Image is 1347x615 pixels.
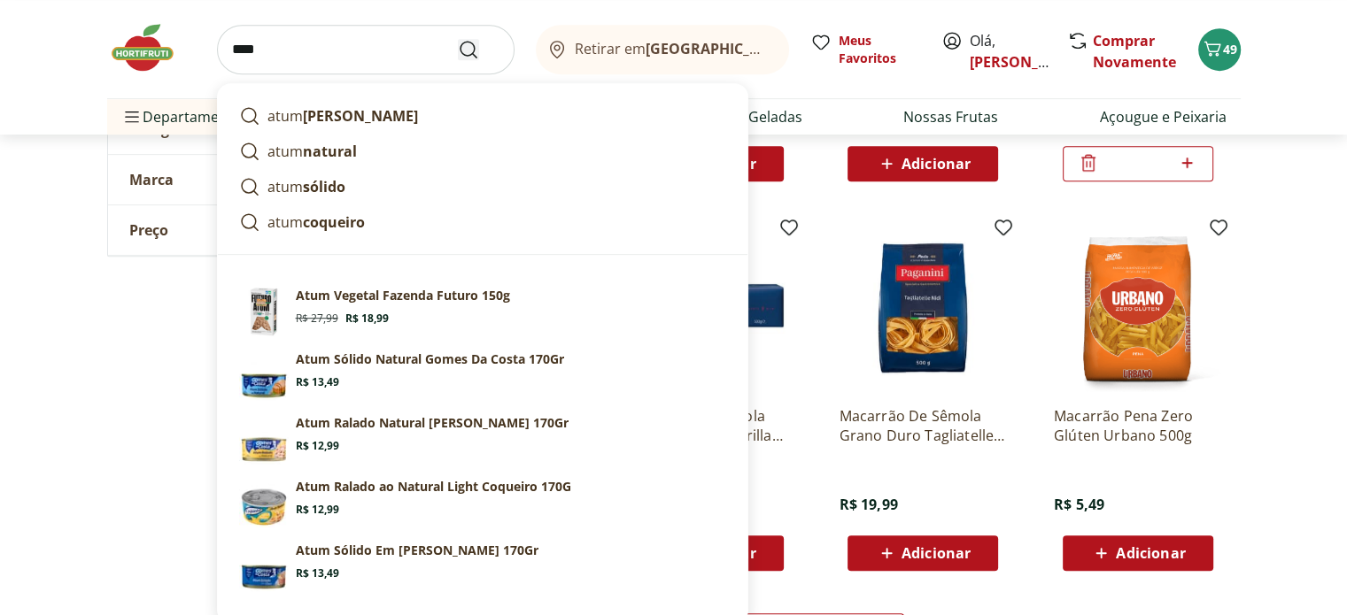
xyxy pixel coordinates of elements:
[232,204,733,240] a: atumcoqueiro
[267,105,418,127] p: atum
[232,169,733,204] a: atumsólido
[239,350,289,400] img: Principal
[108,205,374,255] button: Preço
[1054,406,1222,445] a: Macarrão Pena Zero Glúten Urbano 500g
[536,25,789,74] button: Retirar em[GEOGRAPHIC_DATA]/[GEOGRAPHIC_DATA]
[296,287,510,304] p: Atum Vegetal Fazenda Futuro 150g
[458,39,500,60] button: Submit Search
[239,478,289,527] img: Principal
[970,52,1085,72] a: [PERSON_NAME]
[296,350,564,368] p: Atum Sólido Natural Gomes Da Costa 170Gr
[239,414,289,464] img: Principal
[267,211,365,233] p: atum
[296,439,339,453] span: R$ 12,99
[303,177,345,196] strong: sólido
[839,224,1007,392] img: Macarrão De Sêmola Grano Duro Tagliatelle Nidi Paganini Pacote 500G
[267,176,345,197] p: atum
[839,406,1007,445] a: Macarrão De Sêmola Grano Duro Tagliatelle [PERSON_NAME] Pacote 500G
[296,542,538,559] p: Atum Sólido Em [PERSON_NAME] 170Gr
[107,21,196,74] img: Hortifruti
[1198,28,1241,71] button: Carrinho
[121,96,143,138] button: Menu
[848,146,998,181] button: Adicionar
[1099,106,1226,127] a: Açougue e Peixaria
[810,32,920,67] a: Meus Favoritos
[296,566,339,580] span: R$ 13,49
[267,141,357,162] p: atum
[903,106,998,127] a: Nossas Frutas
[303,212,365,232] strong: coqueiro
[232,471,733,534] a: PrincipalAtum Ralado ao Natural Light Coqueiro 170GR$ 12,99
[296,414,569,432] p: Atum Ralado Natural [PERSON_NAME] 170Gr
[296,478,571,496] p: Atum Ralado ao Natural Light Coqueiro 170G
[217,25,515,74] input: search
[1093,31,1176,72] a: Comprar Novamente
[232,534,733,598] a: PrincipalAtum Sólido Em [PERSON_NAME] 170GrR$ 13,49
[129,221,168,239] span: Preço
[839,32,920,67] span: Meus Favoritos
[303,142,357,161] strong: natural
[232,98,733,134] a: atum[PERSON_NAME]
[129,171,174,188] span: Marca
[902,157,971,171] span: Adicionar
[232,280,733,343] a: Atum Vegetal Fazenda Futuro 150gAtum Vegetal Fazenda Futuro 150gR$ 27,99R$ 18,99
[1063,535,1213,571] button: Adicionar
[575,41,770,57] span: Retirar em
[303,106,418,126] strong: [PERSON_NAME]
[121,96,249,138] span: Departamentos
[970,30,1049,73] span: Olá,
[646,39,944,58] b: [GEOGRAPHIC_DATA]/[GEOGRAPHIC_DATA]
[232,134,733,169] a: atumnatural
[902,546,971,560] span: Adicionar
[296,503,339,517] span: R$ 12,99
[108,155,374,204] button: Marca
[1223,41,1237,58] span: 49
[296,375,339,389] span: R$ 13,49
[1116,546,1185,560] span: Adicionar
[1054,495,1104,514] span: R$ 5,49
[848,535,998,571] button: Adicionar
[839,495,897,514] span: R$ 19,99
[232,343,733,407] a: PrincipalAtum Sólido Natural Gomes Da Costa 170GrR$ 13,49
[1054,224,1222,392] img: Macarrão Pena Zero Glúten Urbano 500g
[239,542,289,591] img: Principal
[232,407,733,471] a: PrincipalAtum Ralado Natural [PERSON_NAME] 170GrR$ 12,99
[296,311,338,326] span: R$ 27,99
[345,311,389,326] span: R$ 18,99
[239,287,289,336] img: Atum Vegetal Fazenda Futuro 150g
